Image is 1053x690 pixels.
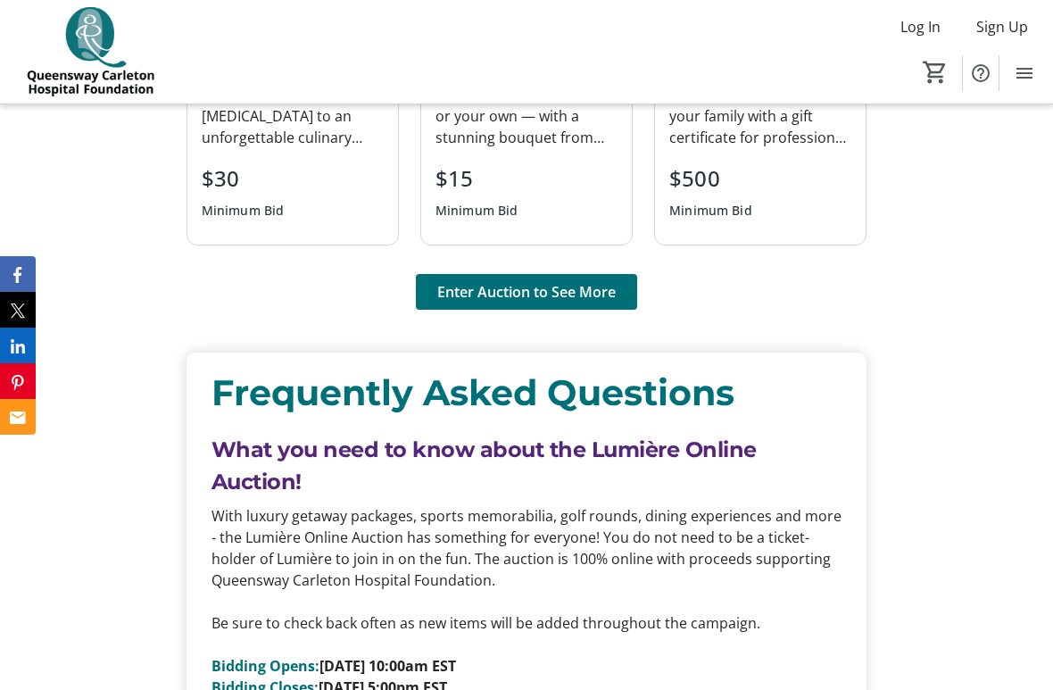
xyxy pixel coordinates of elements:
div: Capture the joy and love of your family with a gift certificate for professional family portraits... [669,84,851,148]
div: Minimum Bid [202,195,285,227]
p: With luxury getaway packages, sports memorabilia, golf rounds, dining experiences and more - the ... [211,505,842,591]
p: Be sure to check back often as new items will be added throughout the campaign. [211,612,842,634]
span: Log In [900,16,941,37]
button: Sign Up [962,12,1042,41]
img: QCH Foundation's Logo [11,7,170,96]
div: $15 [435,162,518,195]
button: Menu [1007,55,1042,91]
button: Help [963,55,999,91]
div: Treat your [MEDICAL_DATA] to an unforgettable culinary journey with this $100 gift card to East I... [202,84,384,148]
span: Enter Auction to See More [437,281,616,303]
div: Frequently Asked Questions [211,367,842,420]
span: Sign Up [976,16,1028,37]
div: Brighten someone’s day — or your own — with a stunning bouquet from [PERSON_NAME] Flowers, a belo... [435,84,618,148]
div: Minimum Bid [435,195,518,227]
button: Enter Auction to See More [416,274,637,310]
div: $30 [202,162,285,195]
p: What you need to know about the Lumière Online Auction! [211,434,842,498]
strong: [DATE] 10:00am EST [319,656,456,676]
button: Cart [919,56,951,88]
strong: Bidding Opens: [211,656,319,676]
div: Minimum Bid [669,195,752,227]
div: $500 [669,162,752,195]
button: Log In [886,12,955,41]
